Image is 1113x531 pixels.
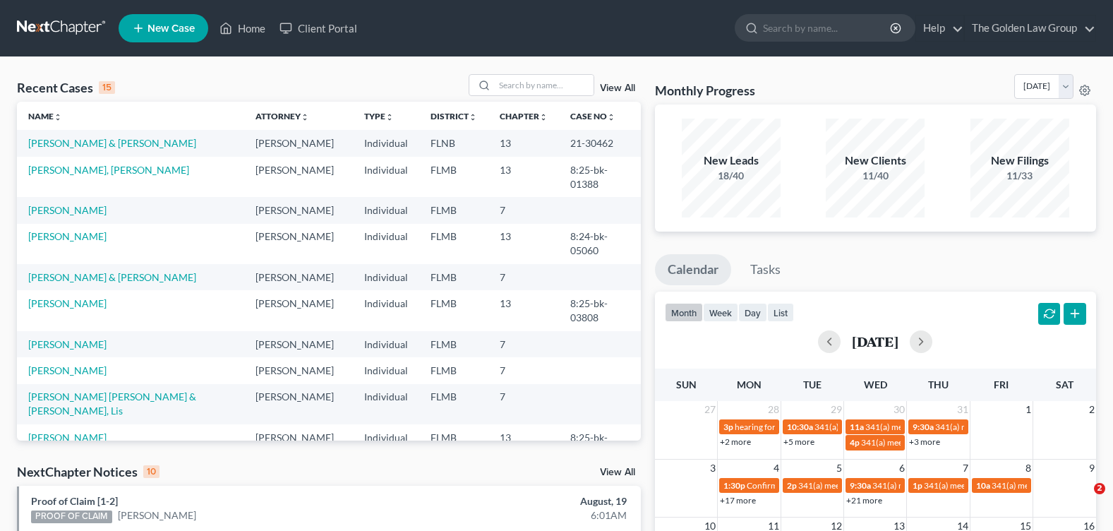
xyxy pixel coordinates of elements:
[916,16,963,41] a: Help
[419,157,488,197] td: FLMB
[353,157,419,197] td: Individual
[559,290,641,330] td: 8:25-bk-03808
[559,424,641,465] td: 8:25-bk-05062
[607,113,615,121] i: unfold_more
[1024,460,1033,477] span: 8
[244,357,353,383] td: [PERSON_NAME]
[709,460,717,477] span: 3
[961,460,970,477] span: 7
[803,378,822,390] span: Tue
[419,384,488,424] td: FLMB
[272,16,364,41] a: Client Portal
[28,111,62,121] a: Nameunfold_more
[703,303,738,322] button: week
[909,436,940,447] a: +3 more
[488,224,559,264] td: 13
[682,169,781,183] div: 18/40
[852,334,898,349] h2: [DATE]
[118,508,196,523] a: [PERSON_NAME]
[301,113,309,121] i: unfold_more
[965,16,1095,41] a: The Golden Law Group
[928,378,949,390] span: Thu
[976,480,990,491] span: 10a
[17,463,160,480] div: NextChapter Notices
[353,224,419,264] td: Individual
[723,480,745,491] span: 1:30p
[861,437,1072,448] span: 341(a) meeting for [PERSON_NAME] & [PERSON_NAME]
[419,290,488,330] td: FLMB
[419,264,488,290] td: FLMB
[723,422,733,432] span: 3p
[850,437,860,448] span: 4p
[17,79,115,96] div: Recent Cases
[353,130,419,156] td: Individual
[419,357,488,383] td: FLMB
[703,401,717,418] span: 27
[865,422,1076,432] span: 341(a) meeting for [PERSON_NAME] & [PERSON_NAME]
[28,164,189,176] a: [PERSON_NAME], [PERSON_NAME]
[244,331,353,357] td: [PERSON_NAME]
[1094,483,1105,494] span: 2
[143,465,160,478] div: 10
[244,264,353,290] td: [PERSON_NAME]
[835,460,843,477] span: 5
[559,224,641,264] td: 8:24-bk-05060
[244,130,353,156] td: [PERSON_NAME]
[570,111,615,121] a: Case Nounfold_more
[767,303,794,322] button: list
[244,384,353,424] td: [PERSON_NAME]
[419,130,488,156] td: FLNB
[353,290,419,330] td: Individual
[798,480,934,491] span: 341(a) meeting for [PERSON_NAME]
[353,384,419,424] td: Individual
[970,169,1069,183] div: 11/33
[469,113,477,121] i: unfold_more
[665,303,703,322] button: month
[244,157,353,197] td: [PERSON_NAME]
[488,157,559,197] td: 13
[28,137,196,149] a: [PERSON_NAME] & [PERSON_NAME]
[99,81,115,94] div: 15
[488,424,559,465] td: 13
[766,401,781,418] span: 28
[1024,401,1033,418] span: 1
[488,384,559,424] td: 7
[385,113,394,121] i: unfold_more
[787,422,813,432] span: 10:30a
[488,197,559,223] td: 7
[28,204,107,216] a: [PERSON_NAME]
[829,401,843,418] span: 29
[913,422,934,432] span: 9:30a
[54,113,62,121] i: unfold_more
[244,424,353,465] td: [PERSON_NAME]
[419,197,488,223] td: FLMB
[353,197,419,223] td: Individual
[737,378,762,390] span: Mon
[500,111,548,121] a: Chapterunfold_more
[826,153,925,169] div: New Clients
[488,130,559,156] td: 13
[676,378,697,390] span: Sun
[898,460,906,477] span: 6
[488,264,559,290] td: 7
[28,431,107,443] a: [PERSON_NAME]
[438,508,627,523] div: 6:01AM
[846,495,882,506] a: +21 more
[655,82,755,99] h3: Monthly Progress
[559,157,641,197] td: 8:25-bk-01388
[600,83,635,93] a: View All
[850,480,871,491] span: 9:30a
[431,111,477,121] a: Districtunfold_more
[655,254,731,285] a: Calendar
[735,422,843,432] span: hearing for [PERSON_NAME]
[1088,460,1096,477] span: 9
[148,23,195,34] span: New Case
[353,357,419,383] td: Individual
[488,357,559,383] td: 7
[495,75,594,95] input: Search by name...
[244,290,353,330] td: [PERSON_NAME]
[600,467,635,477] a: View All
[353,331,419,357] td: Individual
[892,401,906,418] span: 30
[1065,483,1099,517] iframe: Intercom live chat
